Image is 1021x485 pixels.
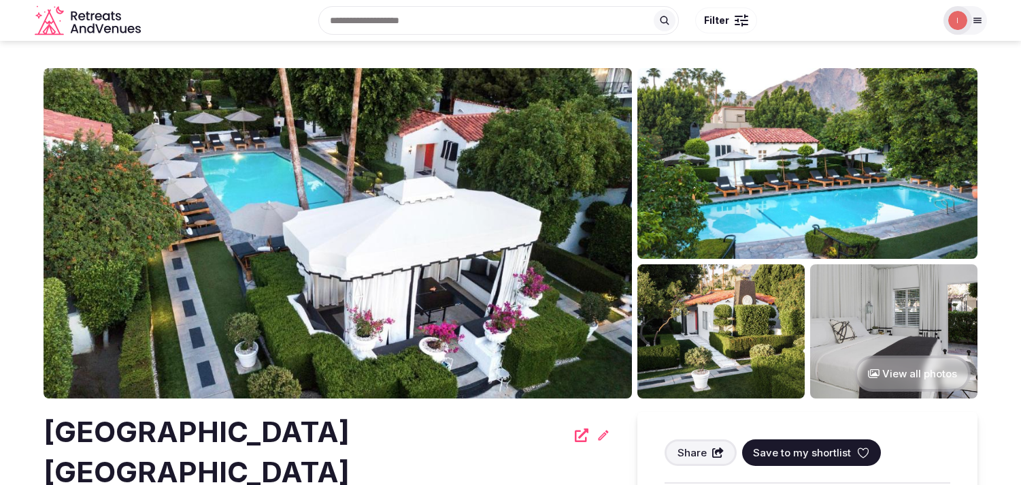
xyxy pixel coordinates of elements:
[35,5,144,36] a: Visit the homepage
[665,439,737,466] button: Share
[854,356,971,392] button: View all photos
[948,11,967,30] img: Irene Gonzales
[677,445,707,460] span: Share
[742,439,881,466] button: Save to my shortlist
[704,14,729,27] span: Filter
[753,445,851,460] span: Save to my shortlist
[44,68,632,398] img: Venue cover photo
[637,264,805,398] img: Venue gallery photo
[35,5,144,36] svg: Retreats and Venues company logo
[810,264,977,398] img: Venue gallery photo
[637,68,977,259] img: Venue gallery photo
[695,7,757,33] button: Filter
